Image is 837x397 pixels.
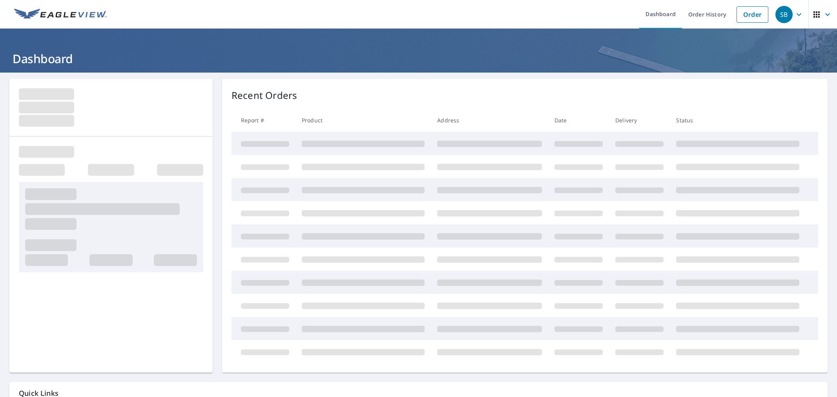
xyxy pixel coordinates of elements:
[295,109,431,132] th: Product
[775,6,793,23] div: SB
[232,88,297,102] p: Recent Orders
[14,9,107,20] img: EV Logo
[670,109,806,132] th: Status
[737,6,768,23] a: Order
[609,109,670,132] th: Delivery
[548,109,609,132] th: Date
[9,51,828,67] h1: Dashboard
[232,109,295,132] th: Report #
[431,109,548,132] th: Address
